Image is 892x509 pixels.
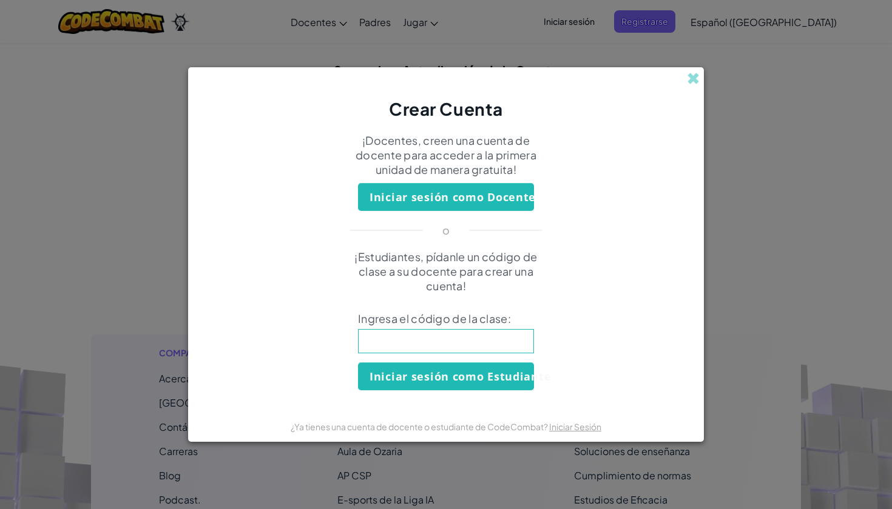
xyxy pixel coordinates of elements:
[291,421,549,432] span: ¿Ya tienes una cuenta de docente o estudiante de CodeCombat?
[549,421,601,432] a: Iniciar Sesión
[340,133,552,177] p: ¡Docentes, creen una cuenta de docente para acceder a la primera unidad de manera gratuita!
[442,223,450,238] p: o
[340,250,552,293] p: ¡Estudiantes, pídanle un código de clase a su docente para crear una cuenta!
[358,362,534,390] button: Iniciar sesión como Estudiante
[389,98,503,119] span: Crear Cuenta
[358,183,534,211] button: Iniciar sesión como Docente
[358,311,534,326] span: Ingresa el código de la clase:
